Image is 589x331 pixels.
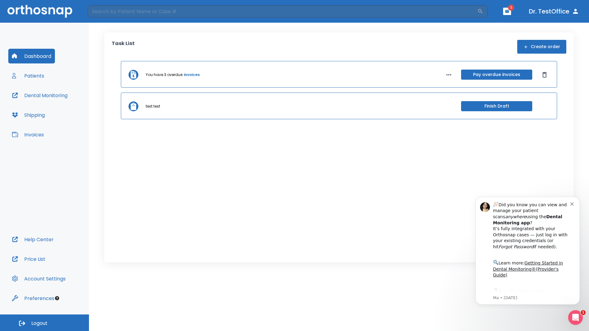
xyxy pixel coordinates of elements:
[581,310,586,315] span: 1
[88,5,477,17] input: Search by Patient Name or Case #
[466,191,589,308] iframe: Intercom notifications message
[461,101,532,111] button: Finish Draft
[540,70,549,80] button: Dismiss
[8,88,71,103] button: Dental Monitoring
[7,5,72,17] img: Orthosnap
[568,310,583,325] iframe: Intercom live chat
[8,108,48,122] button: Shipping
[517,40,566,54] button: Create order
[31,320,48,327] span: Logout
[27,104,104,109] p: Message from Ma, sent 6w ago
[8,252,49,266] button: Price List
[526,6,582,17] button: Dr. TestOffice
[8,271,69,286] button: Account Settings
[461,70,532,80] button: Pay overdue invoices
[8,127,48,142] button: Invoices
[112,40,135,54] p: Task List
[508,5,514,11] span: 1
[27,96,104,127] div: Download the app: | ​ Let us know if you need help getting started!
[27,98,81,109] a: App Store
[8,49,55,63] button: Dashboard
[8,68,48,83] button: Patients
[146,104,160,109] p: test test
[8,232,57,247] button: Help Center
[184,72,200,78] a: invoices
[54,295,60,301] div: Tooltip anchor
[104,10,109,14] button: Dismiss notification
[146,72,183,78] p: You have 3 overdue
[8,291,58,306] button: Preferences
